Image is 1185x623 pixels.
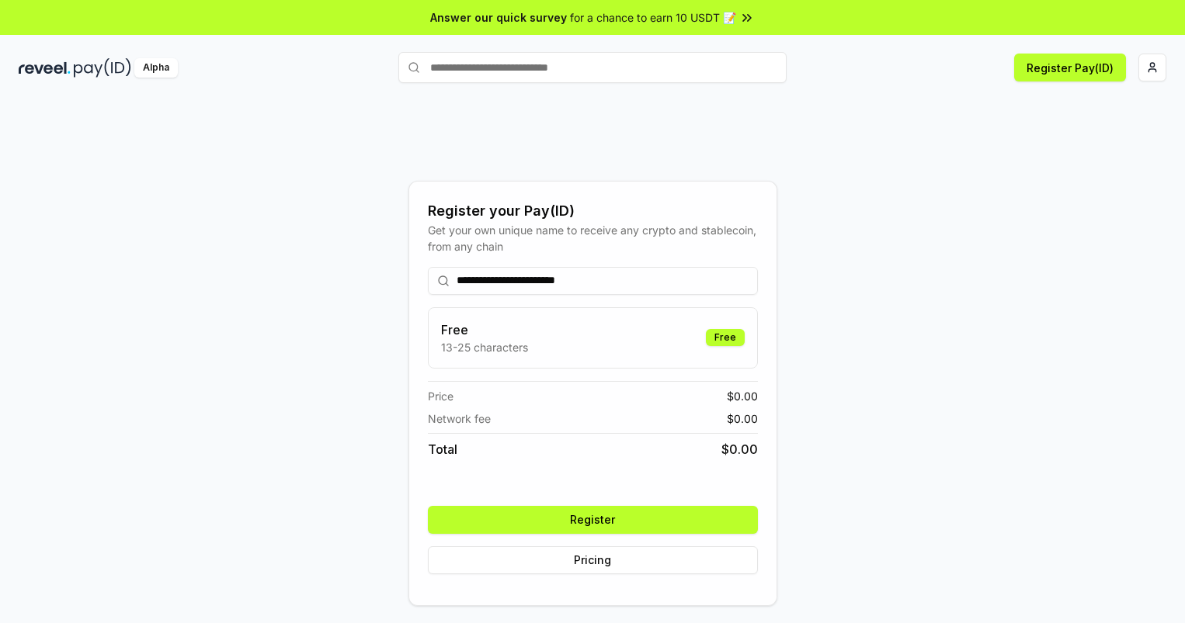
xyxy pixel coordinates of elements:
[727,388,758,404] span: $ 0.00
[19,58,71,78] img: reveel_dark
[721,440,758,459] span: $ 0.00
[428,222,758,254] div: Get your own unique name to receive any crypto and stablecoin, from any chain
[428,506,758,534] button: Register
[428,546,758,574] button: Pricing
[428,200,758,222] div: Register your Pay(ID)
[428,440,457,459] span: Total
[570,9,736,26] span: for a chance to earn 10 USDT 📝
[428,388,453,404] span: Price
[428,410,491,427] span: Network fee
[430,9,567,26] span: Answer our quick survey
[134,58,178,78] div: Alpha
[441,320,528,339] h3: Free
[1014,54,1126,81] button: Register Pay(ID)
[74,58,131,78] img: pay_id
[727,410,758,427] span: $ 0.00
[441,339,528,355] p: 13-25 characters
[706,329,745,346] div: Free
